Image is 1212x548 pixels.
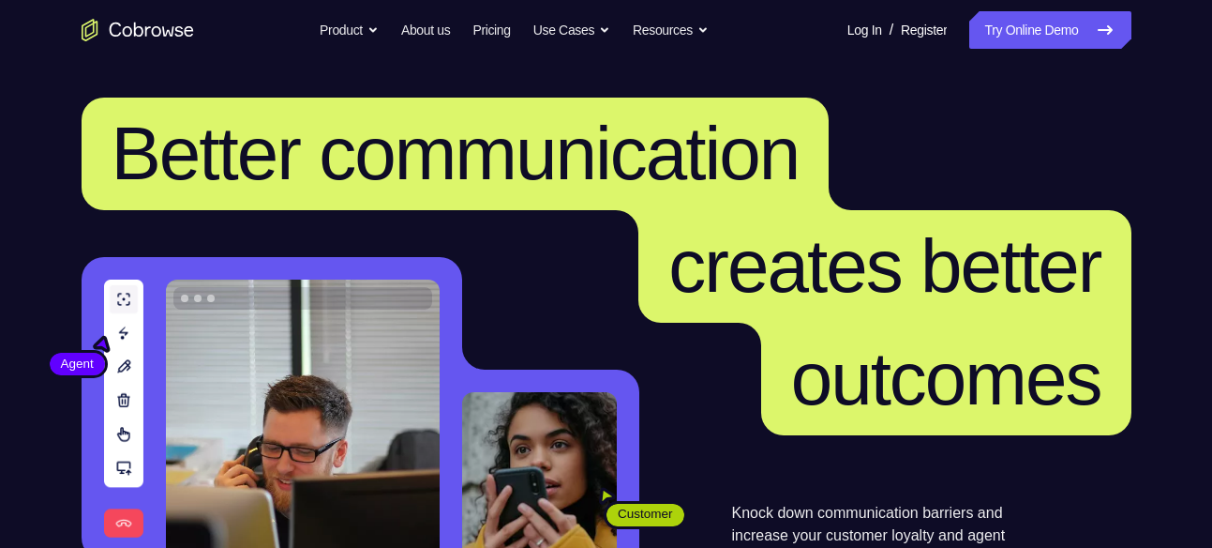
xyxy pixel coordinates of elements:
[633,11,709,49] button: Resources
[668,224,1100,308] span: creates better
[901,11,947,49] a: Register
[82,19,194,41] a: Go to the home page
[533,11,610,49] button: Use Cases
[320,11,379,49] button: Product
[401,11,450,49] a: About us
[890,19,893,41] span: /
[969,11,1130,49] a: Try Online Demo
[472,11,510,49] a: Pricing
[847,11,882,49] a: Log In
[791,337,1101,420] span: outcomes
[112,112,800,195] span: Better communication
